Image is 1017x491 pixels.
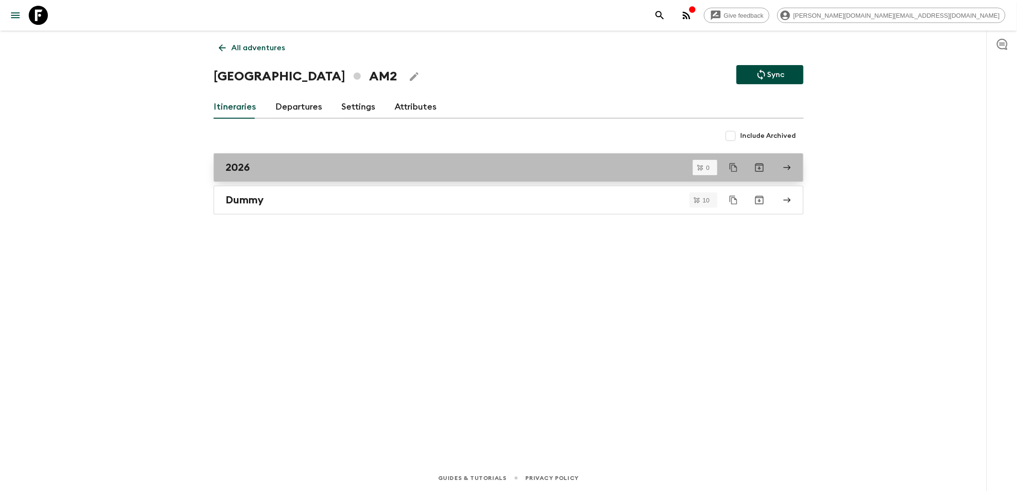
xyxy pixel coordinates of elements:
a: Settings [341,96,375,119]
a: Attributes [395,96,437,119]
span: Give feedback [719,12,769,19]
button: menu [6,6,25,25]
a: Guides & Tutorials [438,473,507,483]
h2: 2026 [226,161,250,174]
a: Itineraries [214,96,256,119]
button: Archive [750,158,769,177]
h1: [GEOGRAPHIC_DATA] AM2 [214,67,397,86]
button: Duplicate [725,159,742,176]
a: Privacy Policy [526,473,579,483]
button: Sync adventure departures to the booking engine [736,65,803,84]
a: Departures [275,96,322,119]
span: 0 [701,165,715,171]
h2: Dummy [226,194,264,206]
span: 10 [697,197,715,203]
a: Give feedback [704,8,769,23]
a: 2026 [214,153,803,182]
button: search adventures [650,6,669,25]
p: Sync [767,69,784,80]
button: Archive [750,190,769,210]
button: Edit Adventure Title [405,67,424,86]
p: All adventures [231,42,285,54]
a: All adventures [214,38,290,57]
span: [PERSON_NAME][DOMAIN_NAME][EMAIL_ADDRESS][DOMAIN_NAME] [788,12,1005,19]
span: Include Archived [740,131,796,141]
a: Dummy [214,186,803,214]
div: [PERSON_NAME][DOMAIN_NAME][EMAIL_ADDRESS][DOMAIN_NAME] [777,8,1006,23]
button: Duplicate [725,191,742,209]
